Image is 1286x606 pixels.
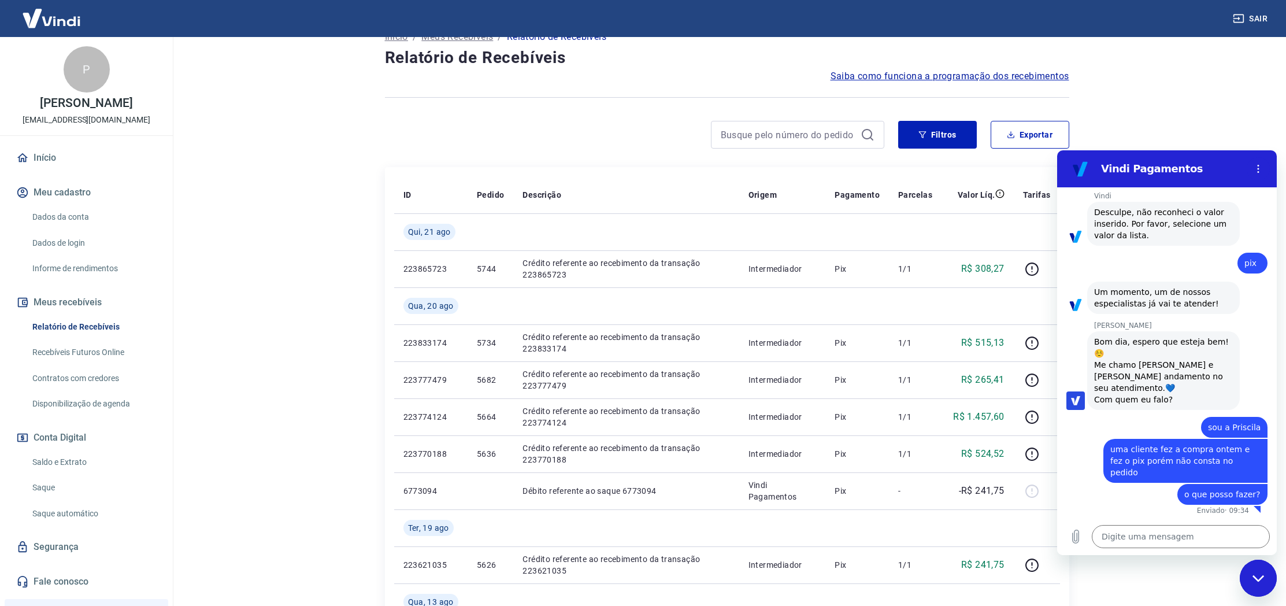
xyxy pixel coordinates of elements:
[498,30,502,44] p: /
[28,315,159,339] a: Relatório de Recebíveis
[477,374,504,386] p: 5682
[14,180,159,205] button: Meu cadastro
[1057,150,1277,555] iframe: Janela de mensagens
[835,374,880,386] p: Pix
[413,30,417,44] p: /
[835,337,880,349] p: Pix
[28,476,159,500] a: Saque
[403,411,458,423] p: 223774124
[748,337,817,349] p: Intermediador
[898,189,932,201] p: Parcelas
[14,534,159,560] a: Segurança
[748,263,817,275] p: Intermediador
[14,290,159,315] button: Meus recebíveis
[721,126,856,143] input: Busque pelo número do pedido
[1240,560,1277,597] iframe: Botão para abrir a janela de mensagens, conversa em andamento
[748,559,817,571] p: Intermediador
[403,189,412,201] p: ID
[898,559,932,571] p: 1/1
[748,374,817,386] p: Intermediador
[898,485,932,497] p: -
[64,46,110,93] div: P
[522,553,729,577] p: Crédito referente ao recebimento da transação 223621035
[403,337,458,349] p: 223833174
[477,263,504,275] p: 5744
[403,263,458,275] p: 223865723
[961,558,1005,572] p: R$ 241,75
[898,411,932,423] p: 1/1
[835,559,880,571] p: Pix
[403,448,458,460] p: 223770188
[477,411,504,423] p: 5664
[14,569,159,594] a: Fale conosco
[477,189,504,201] p: Pedido
[522,331,729,354] p: Crédito referente ao recebimento da transação 223833174
[961,336,1005,350] p: R$ 515,13
[403,374,458,386] p: 223777479
[403,559,458,571] p: 223621035
[14,145,159,171] a: Início
[898,448,932,460] p: 1/1
[408,226,451,238] span: Qui, 21 ago
[958,189,995,201] p: Valor Líq.
[28,392,159,416] a: Disponibilização de agenda
[898,121,977,149] button: Filtros
[28,257,159,280] a: Informe de rendimentos
[831,69,1069,83] span: Saiba como funciona a programação dos recebimentos
[835,485,880,497] p: Pix
[28,367,159,390] a: Contratos com credores
[898,337,932,349] p: 1/1
[748,479,817,502] p: Vindi Pagamentos
[14,1,89,36] img: Vindi
[421,30,493,44] a: Meus Recebíveis
[23,114,150,126] p: [EMAIL_ADDRESS][DOMAIN_NAME]
[1231,8,1272,29] button: Sair
[961,373,1005,387] p: R$ 265,41
[898,374,932,386] p: 1/1
[477,448,504,460] p: 5636
[961,447,1005,461] p: R$ 524,52
[748,411,817,423] p: Intermediador
[748,448,817,460] p: Intermediador
[40,97,132,109] p: [PERSON_NAME]
[748,189,777,201] p: Origem
[28,205,159,229] a: Dados da conta
[959,484,1005,498] p: -R$ 241,75
[28,341,159,364] a: Recebíveis Futuros Online
[408,300,454,312] span: Qua, 20 ago
[835,448,880,460] p: Pix
[477,337,504,349] p: 5734
[522,485,729,497] p: Débito referente ao saque 6773094
[961,262,1005,276] p: R$ 308,27
[522,405,729,428] p: Crédito referente ao recebimento da transação 223774124
[835,263,880,275] p: Pix
[28,231,159,255] a: Dados de login
[28,450,159,474] a: Saldo e Extrato
[1023,189,1051,201] p: Tarifas
[507,30,606,44] p: Relatório de Recebíveis
[522,368,729,391] p: Crédito referente ao recebimento da transação 223777479
[953,410,1004,424] p: R$ 1.457,60
[522,257,729,280] p: Crédito referente ao recebimento da transação 223865723
[991,121,1069,149] button: Exportar
[477,559,504,571] p: 5626
[28,502,159,526] a: Saque automático
[385,30,408,44] a: Início
[898,263,932,275] p: 1/1
[403,485,458,497] p: 6773094
[14,425,159,450] button: Conta Digital
[408,522,449,534] span: Ter, 19 ago
[835,411,880,423] p: Pix
[522,189,561,201] p: Descrição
